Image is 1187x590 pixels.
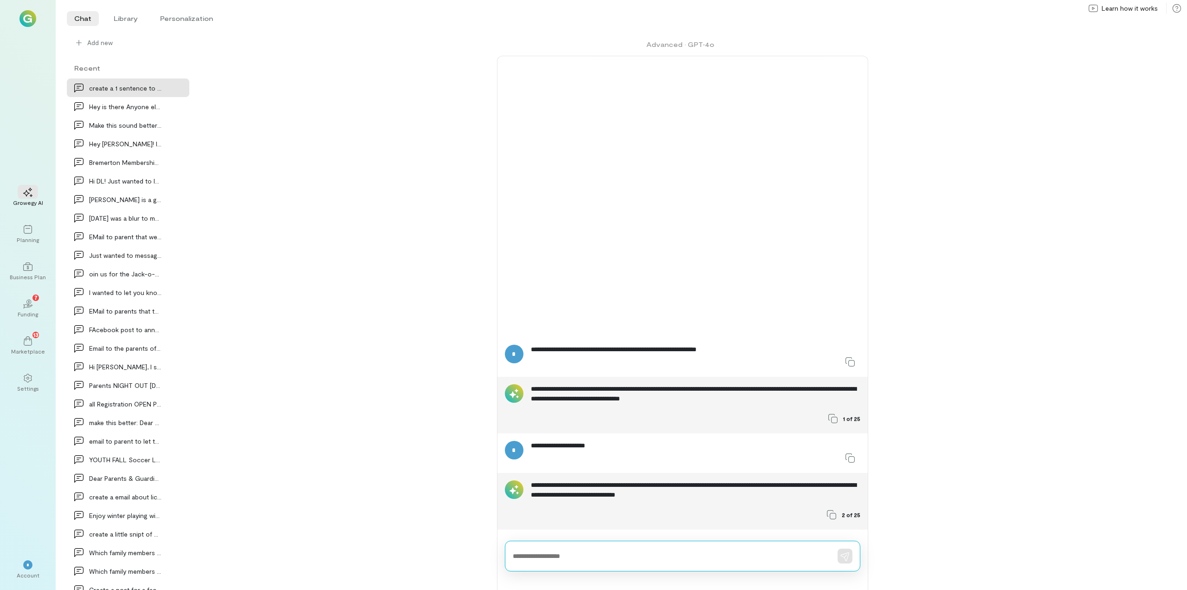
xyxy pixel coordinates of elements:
div: YOUTH FALL Soccer League Registration EXTENDED SE… [89,455,161,465]
span: 13 [33,330,39,339]
div: Planning [17,236,39,243]
div: Bremerton Membership Good morning Team! As all of… [89,157,161,167]
div: I wanted to let you know that I’ll be pulling Nic… [89,288,161,297]
span: 2 of 25 [842,511,860,518]
a: Business Plan [11,255,45,288]
div: [PERSON_NAME] is a great kid, he's creative but does nee… [89,195,161,204]
div: all Registration OPEN Program Offerings STARTS SE… [89,399,161,409]
li: Chat [67,11,99,26]
div: create a little snipt of member appretiation day… [89,529,161,539]
div: Marketplace [11,347,45,355]
li: Personalization [153,11,220,26]
div: EMail to parents that thier child [PERSON_NAME], pulled o… [89,306,161,316]
div: Hi DL! Just wanted to let you know I thought I w… [89,176,161,186]
span: 7 [34,293,38,302]
span: Add new [87,38,113,47]
a: Settings [11,366,45,400]
div: Growegy AI [13,199,43,206]
div: EMail to parent that we have thier child register… [89,232,161,242]
div: Hey [PERSON_NAME]! I’m trying to get my schedule figured… [89,139,161,149]
div: Email to the parents of [PERSON_NAME], That Te… [89,343,161,353]
div: email to parent to let them know it has come to o… [89,436,161,446]
div: make this better: Dear dance families, we are cu… [89,418,161,427]
div: Which family members or friends does your child m… [89,548,161,557]
div: create a email about lice notification protocal [89,492,161,502]
div: FAcebook post to annouce a promotion to [GEOGRAPHIC_DATA]… [89,325,161,334]
div: [DATE] was a blur to me my head was pounding and I… [89,213,161,223]
div: Just wanted to message this to you personally, ab… [89,250,161,260]
div: oin us for the Jack-o-Lantern Jubilee [DATE]… [89,269,161,279]
div: Business Plan [10,273,46,281]
span: Learn how it works [1102,4,1158,13]
div: Parents NIGHT OUT [DATE] make a d… [89,380,161,390]
a: Marketplace [11,329,45,362]
div: Enjoy winter playing with the family on us at the… [89,511,161,520]
div: Dear Parents & Guardians, Keeping you informed is… [89,473,161,483]
div: Hi [PERSON_NAME], I spoke with [PERSON_NAME] [DATE] about… [89,362,161,372]
div: Funding [18,310,38,318]
div: Account [17,571,39,579]
a: Funding [11,292,45,325]
div: Hey is there Anyone else that can do the moonsnai… [89,102,161,111]
div: Settings [17,385,39,392]
span: 1 of 25 [843,415,860,422]
div: *Account [11,553,45,586]
div: Make this sound better for a text message Hey [PERSON_NAME]… [89,120,161,130]
li: Library [106,11,145,26]
a: Growegy AI [11,180,45,214]
div: create a 1 sentence to discribe dress up day with… [89,83,161,93]
div: Which family members or friends does your child m… [89,566,161,576]
a: Planning [11,217,45,251]
div: Recent [67,63,189,73]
